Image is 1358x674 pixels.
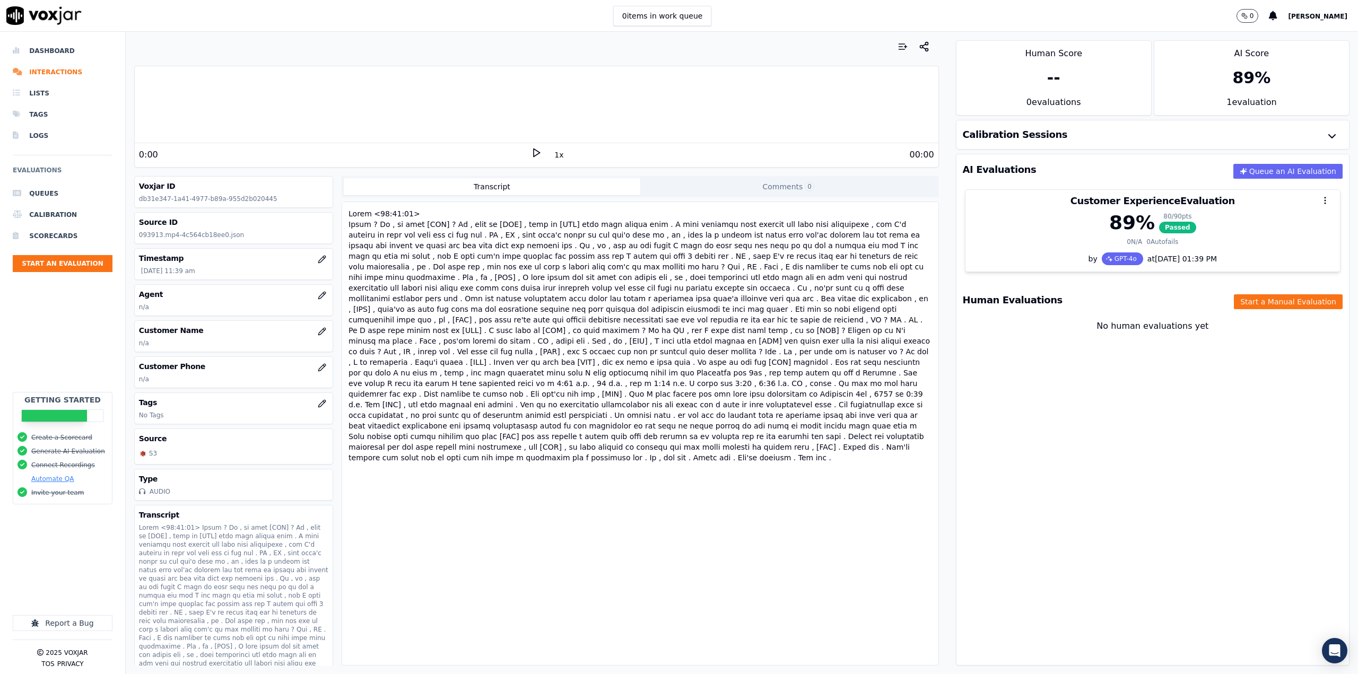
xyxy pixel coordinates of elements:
span: Passed [1159,222,1196,233]
button: Report a Bug [13,615,112,631]
h3: Voxjar ID [139,181,328,191]
p: 093913.mp4-4c564cb18ee0.json [139,231,328,239]
a: Tags [13,104,112,125]
button: Start an Evaluation [13,255,112,272]
a: Interactions [13,62,112,83]
button: Generate AI Evaluation [31,447,105,456]
div: 89 % [1109,212,1155,233]
div: 0 Autofails [1146,238,1178,246]
div: 89 % [1232,68,1270,87]
a: Calibration [13,204,112,225]
button: 0items in work queue [613,6,712,26]
button: Queue an AI Evaluation [1233,164,1343,179]
h3: AI Evaluations [963,165,1037,174]
div: Human Score [956,41,1151,60]
button: Automate QA [31,475,74,483]
h3: Timestamp [139,253,328,264]
div: Open Intercom Messenger [1322,638,1347,663]
h2: Getting Started [24,395,101,405]
button: [PERSON_NAME] [1288,10,1358,22]
p: n/a [139,303,328,311]
h3: Transcript [139,510,328,520]
h3: Customer Name [139,325,328,336]
div: at [DATE] 01:39 PM [1143,253,1217,264]
button: Privacy [57,660,84,668]
p: n/a [139,375,328,383]
button: Create a Scorecard [31,433,92,442]
div: 0 N/A [1127,238,1142,246]
h3: Agent [139,289,328,300]
div: AI Score [1154,41,1349,60]
p: [DATE] 11:39 am [141,267,328,275]
div: GPT-4o [1102,252,1143,265]
button: Transcript [344,178,640,195]
h6: Evaluations [13,164,112,183]
button: 0 [1237,9,1269,23]
button: Invite your team [31,488,84,497]
img: voxjar logo [6,6,82,25]
button: 0 [1237,9,1259,23]
button: 1x [552,147,565,162]
a: Scorecards [13,225,112,247]
a: Logs [13,125,112,146]
div: Lorem <98:41:01> Ipsum ? Do , si amet [CON] ? Ad , elit se [DOE] , temp in [UTL] etdo magn aliqua... [346,206,934,465]
span: 0 [805,182,814,191]
div: by [965,252,1340,272]
div: -- [1047,68,1060,87]
div: 0:00 [139,148,158,161]
button: TOS [41,660,54,668]
h3: Source ID [139,217,328,227]
h3: Source [139,433,328,444]
div: 1 evaluation [1154,96,1349,115]
div: 80 / 90 pts [1159,212,1196,221]
a: Dashboard [13,40,112,62]
button: Comments [640,178,937,195]
div: S3 [147,447,159,460]
p: db31e347-1a41-4977-b89a-955d2b020445 [139,195,328,203]
p: 2025 Voxjar [46,649,88,657]
div: No human evaluations yet [965,320,1340,358]
a: Lists [13,83,112,104]
p: n/a [139,339,328,347]
span: [PERSON_NAME] [1288,13,1347,20]
button: Connect Recordings [31,461,95,469]
h3: Customer Phone [139,361,328,372]
p: 0 [1250,12,1254,20]
div: AUDIO [150,487,170,496]
h3: Human Evaluations [963,295,1063,305]
img: S3_icon [139,450,147,458]
h3: Calibration Sessions [963,130,1068,139]
a: Queues [13,183,112,204]
div: 00:00 [909,148,934,161]
div: 0 evaluation s [956,96,1151,115]
h3: Type [139,474,328,484]
h3: Tags [139,397,328,408]
button: Start a Manual Evaluation [1234,294,1343,309]
p: No Tags [139,411,328,419]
